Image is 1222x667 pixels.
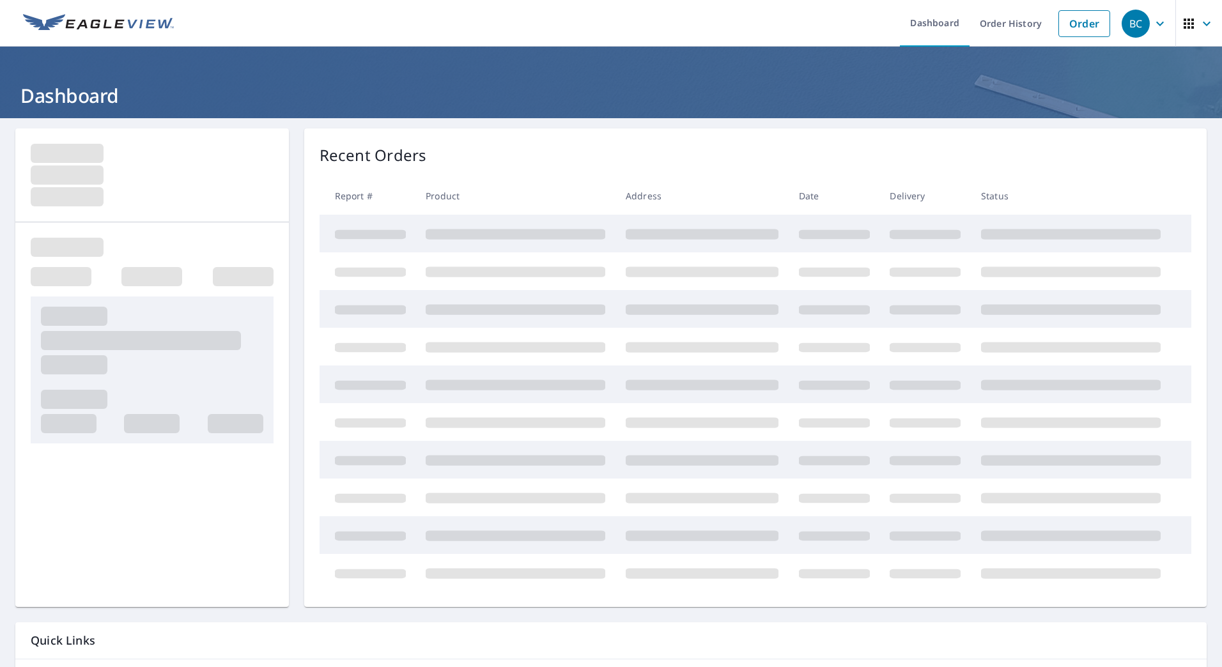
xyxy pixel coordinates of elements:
th: Product [415,177,615,215]
th: Date [789,177,880,215]
p: Recent Orders [320,144,427,167]
p: Quick Links [31,632,1191,648]
img: EV Logo [23,14,174,33]
a: Order [1058,10,1110,37]
th: Report # [320,177,416,215]
th: Status [971,177,1171,215]
th: Delivery [879,177,971,215]
h1: Dashboard [15,82,1207,109]
div: BC [1122,10,1150,38]
th: Address [615,177,789,215]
